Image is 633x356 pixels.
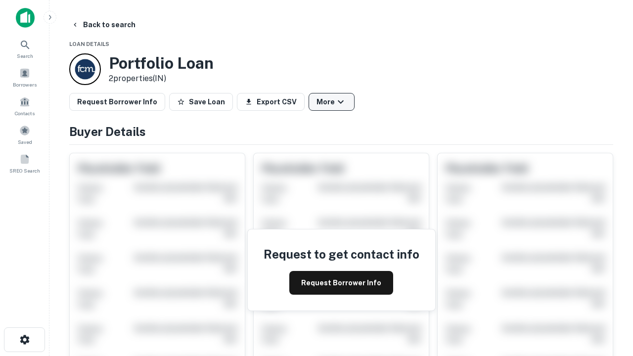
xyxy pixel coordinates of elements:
[169,93,233,111] button: Save Loan
[3,121,46,148] a: Saved
[9,167,40,175] span: SREO Search
[13,81,37,89] span: Borrowers
[3,64,46,90] a: Borrowers
[17,52,33,60] span: Search
[109,73,214,85] p: 2 properties (IN)
[16,8,35,28] img: capitalize-icon.png
[584,245,633,293] iframe: Chat Widget
[18,138,32,146] span: Saved
[3,92,46,119] a: Contacts
[69,93,165,111] button: Request Borrower Info
[264,245,419,263] h4: Request to get contact info
[289,271,393,295] button: Request Borrower Info
[69,41,109,47] span: Loan Details
[67,16,139,34] button: Back to search
[237,93,305,111] button: Export CSV
[309,93,355,111] button: More
[109,54,214,73] h3: Portfolio Loan
[3,35,46,62] a: Search
[3,150,46,177] a: SREO Search
[15,109,35,117] span: Contacts
[69,123,613,140] h4: Buyer Details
